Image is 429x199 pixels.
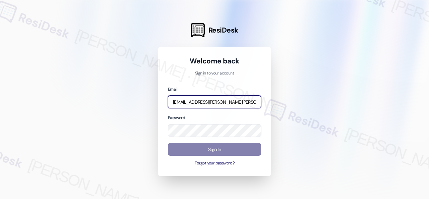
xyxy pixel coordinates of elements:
[191,23,205,37] img: ResiDesk Logo
[168,143,261,156] button: Sign In
[168,87,177,92] label: Email
[168,115,185,120] label: Password
[168,70,261,77] p: Sign in to your account
[168,160,261,166] button: Forgot your password?
[208,26,238,35] span: ResiDesk
[168,95,261,108] input: name@example.com
[168,56,261,66] h1: Welcome back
